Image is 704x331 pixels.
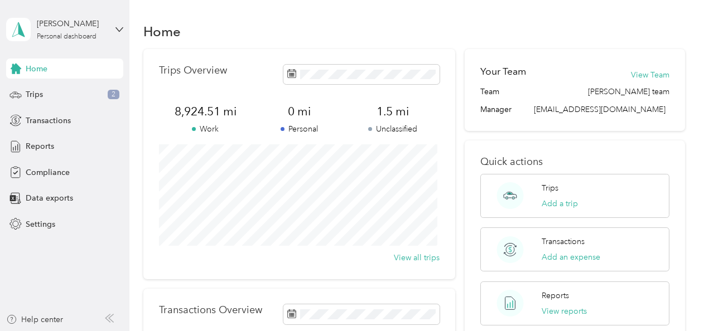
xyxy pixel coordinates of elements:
p: Personal [252,123,346,135]
div: Personal dashboard [37,33,97,40]
span: Trips [26,89,43,100]
span: [EMAIL_ADDRESS][DOMAIN_NAME] [534,105,666,114]
button: View Team [631,69,669,81]
p: Work [159,123,253,135]
span: Team [480,86,499,98]
span: Reports [26,140,54,152]
p: Reports [542,290,569,301]
span: Transactions [26,115,71,126]
h2: Your Team [480,65,526,79]
span: Home [26,63,47,75]
p: Transactions Overview [159,304,262,316]
button: Help center [6,314,63,325]
span: 0 mi [252,104,346,119]
span: Settings [26,218,55,230]
span: Data exports [26,192,73,204]
div: [PERSON_NAME] [37,18,107,30]
span: [PERSON_NAME] team [588,86,669,98]
button: Add an expense [542,251,600,263]
button: Add a trip [542,198,578,210]
p: Transactions [542,236,585,247]
p: Unclassified [346,123,440,135]
iframe: Everlance-gr Chat Button Frame [642,269,704,331]
span: 2 [108,90,119,100]
span: 1.5 mi [346,104,440,119]
h1: Home [143,26,181,37]
p: Quick actions [480,156,669,168]
button: View reports [542,305,587,317]
button: View all trips [394,252,440,264]
span: Compliance [26,167,70,178]
span: Manager [480,104,512,115]
p: Trips Overview [159,65,227,76]
p: Trips [542,182,558,194]
span: 8,924.51 mi [159,104,253,119]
